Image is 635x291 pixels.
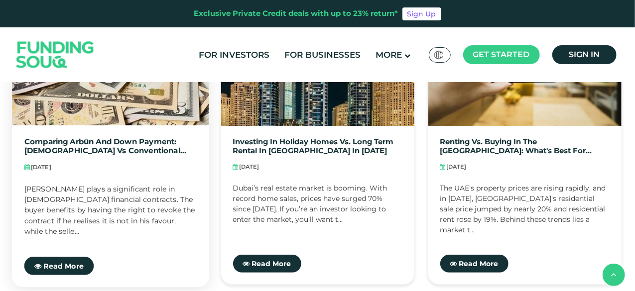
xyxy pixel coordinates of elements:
a: Sign Up [402,7,441,20]
button: back [603,264,625,286]
div: [PERSON_NAME] plays a significant role in [DEMOGRAPHIC_DATA] financial contracts. The buyer benef... [24,184,197,234]
div: Exclusive Private Credit deals with up to 23% return* [194,8,398,19]
a: Read More [233,255,301,273]
span: [DATE] [447,163,467,170]
span: Sign in [569,50,600,59]
span: [DATE] [30,164,51,171]
a: Renting vs. Buying in the [GEOGRAPHIC_DATA]: What's Best for Expats in [DATE]? [440,138,610,155]
span: Read More [252,259,291,268]
span: More [376,50,402,60]
a: For Businesses [282,47,363,63]
a: Read More [24,257,94,275]
img: Logo [6,30,104,80]
span: Read More [459,259,499,268]
a: For Investors [196,47,272,63]
div: The UAE's property prices are rising rapidly, and in [DATE], [GEOGRAPHIC_DATA]'s residential sale... [440,183,610,233]
span: Get started [473,50,530,59]
a: Sign in [552,45,617,64]
span: [DATE] [240,163,259,170]
div: Dubai’s real estate market is booming. With record home sales, prices have surged 70% since [DATE... [233,183,402,233]
span: Read More [43,261,84,270]
img: SA Flag [434,51,443,59]
a: Read More [440,255,508,273]
a: Comparing Arbūn and Down Payment: [DEMOGRAPHIC_DATA] vs Conventional Practices [24,138,197,156]
a: Investing in Holiday Homes vs. Long Term Rental in [GEOGRAPHIC_DATA] in [DATE] [233,138,402,155]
